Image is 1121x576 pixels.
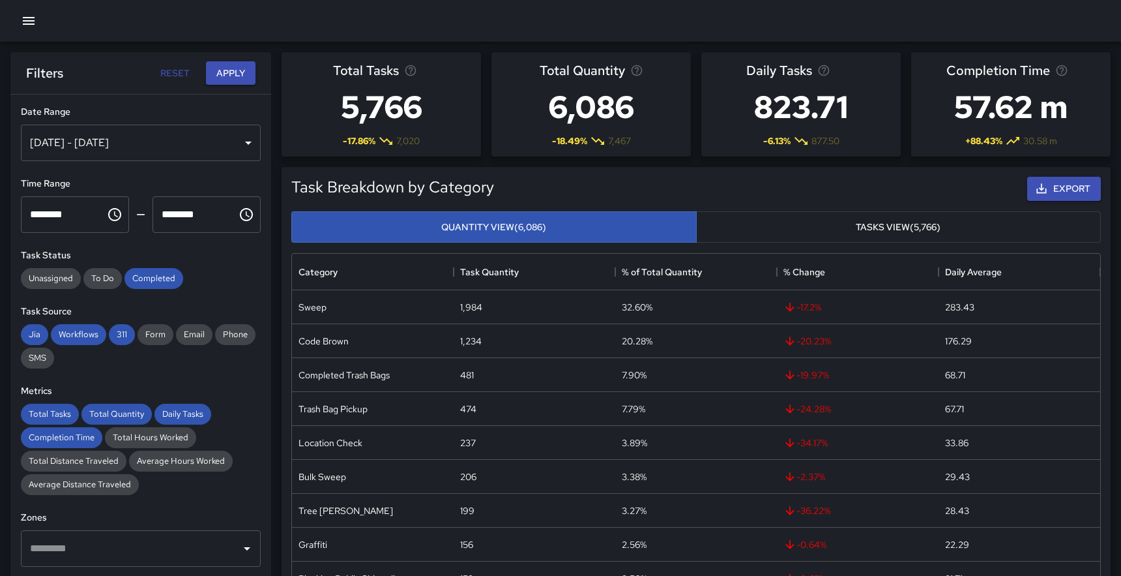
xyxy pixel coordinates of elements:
[81,408,152,419] span: Total Quantity
[21,427,102,448] div: Completion Time
[21,348,54,369] div: SMS
[21,268,81,289] div: Unassigned
[783,254,825,290] div: % Change
[811,134,839,147] span: 877.50
[540,60,625,81] span: Total Quantity
[124,273,183,284] span: Completed
[215,324,255,345] div: Phone
[21,329,48,340] span: Jia
[21,105,261,119] h6: Date Range
[630,64,643,77] svg: Total task quantity in the selected period, compared to the previous period.
[945,402,964,416] div: 67.71
[552,134,587,147] span: -18.49 %
[945,436,968,449] div: 33.86
[696,211,1101,243] button: Tasks View(5,766)
[291,211,697,243] button: Quantity View(6,086)
[945,335,972,348] div: 176.29
[460,436,476,449] div: 237
[333,81,430,133] h3: 5,766
[945,504,969,517] div: 28.43
[783,470,825,483] span: -2.37 %
[298,254,338,290] div: Category
[615,254,777,290] div: % of Total Quantity
[292,254,454,290] div: Category
[21,324,48,345] div: Jia
[333,60,399,81] span: Total Tasks
[21,408,79,419] span: Total Tasks
[622,369,647,382] div: 7.90%
[946,81,1076,133] h3: 57.62 m
[21,125,261,161] div: [DATE] - [DATE]
[21,177,261,191] h6: Time Range
[138,324,173,345] div: Form
[783,369,829,382] span: -19.97 %
[460,402,476,416] div: 474
[622,402,645,416] div: 7.79%
[105,432,196,443] span: Total Hours Worked
[154,404,211,425] div: Daily Tasks
[129,451,233,472] div: Average Hours Worked
[83,268,122,289] div: To Do
[102,202,128,228] button: Choose time, selected time is 12:00 AM
[21,249,261,263] h6: Task Status
[608,134,631,147] span: 7,467
[21,511,261,525] h6: Zones
[298,402,368,416] div: Trash Bag Pickup
[154,61,196,85] button: Reset
[298,504,393,517] div: Tree Wells
[622,301,652,314] div: 32.60%
[404,64,417,77] svg: Total number of tasks in the selected period, compared to the previous period.
[105,427,196,448] div: Total Hours Worked
[83,273,122,284] span: To Do
[81,404,152,425] div: Total Quantity
[109,324,135,345] div: 311
[21,305,261,319] h6: Task Source
[783,402,831,416] span: -24.28 %
[298,335,349,348] div: Code Brown
[945,301,974,314] div: 283.43
[460,504,474,517] div: 199
[460,254,519,290] div: Task Quantity
[124,268,183,289] div: Completed
[945,538,969,551] div: 22.29
[21,479,139,490] span: Average Distance Traveled
[176,324,212,345] div: Email
[1023,134,1057,147] span: 30.58 m
[540,81,643,133] h3: 6,086
[206,61,255,85] button: Apply
[21,432,102,443] span: Completion Time
[783,301,821,314] span: -17.2 %
[291,177,494,198] h5: Task Breakdown by Category
[51,329,106,340] span: Workflows
[21,404,79,425] div: Total Tasks
[343,134,375,147] span: -17.86 %
[460,369,474,382] div: 481
[460,301,482,314] div: 1,984
[129,455,233,466] span: Average Hours Worked
[945,254,1002,290] div: Daily Average
[298,470,346,483] div: Bulk Sweep
[939,254,1100,290] div: Daily Average
[460,335,482,348] div: 1,234
[233,202,259,228] button: Choose time, selected time is 11:59 PM
[460,470,476,483] div: 206
[777,254,939,290] div: % Change
[763,134,791,147] span: -6.13 %
[965,134,1002,147] span: + 88.43 %
[783,436,828,449] span: -34.17 %
[238,539,256,558] button: Open
[622,504,647,517] div: 3.27%
[21,455,126,466] span: Total Distance Traveled
[622,335,652,348] div: 20.28%
[460,538,473,551] div: 156
[109,329,135,340] span: 311
[746,60,812,81] span: Daily Tasks
[945,369,965,382] div: 68.71
[51,324,106,345] div: Workflows
[817,64,830,77] svg: Average number of tasks per day in the selected period, compared to the previous period.
[622,538,647,551] div: 2.56%
[298,369,390,382] div: Completed Trash Bags
[622,470,647,483] div: 3.38%
[945,470,970,483] div: 29.43
[138,329,173,340] span: Form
